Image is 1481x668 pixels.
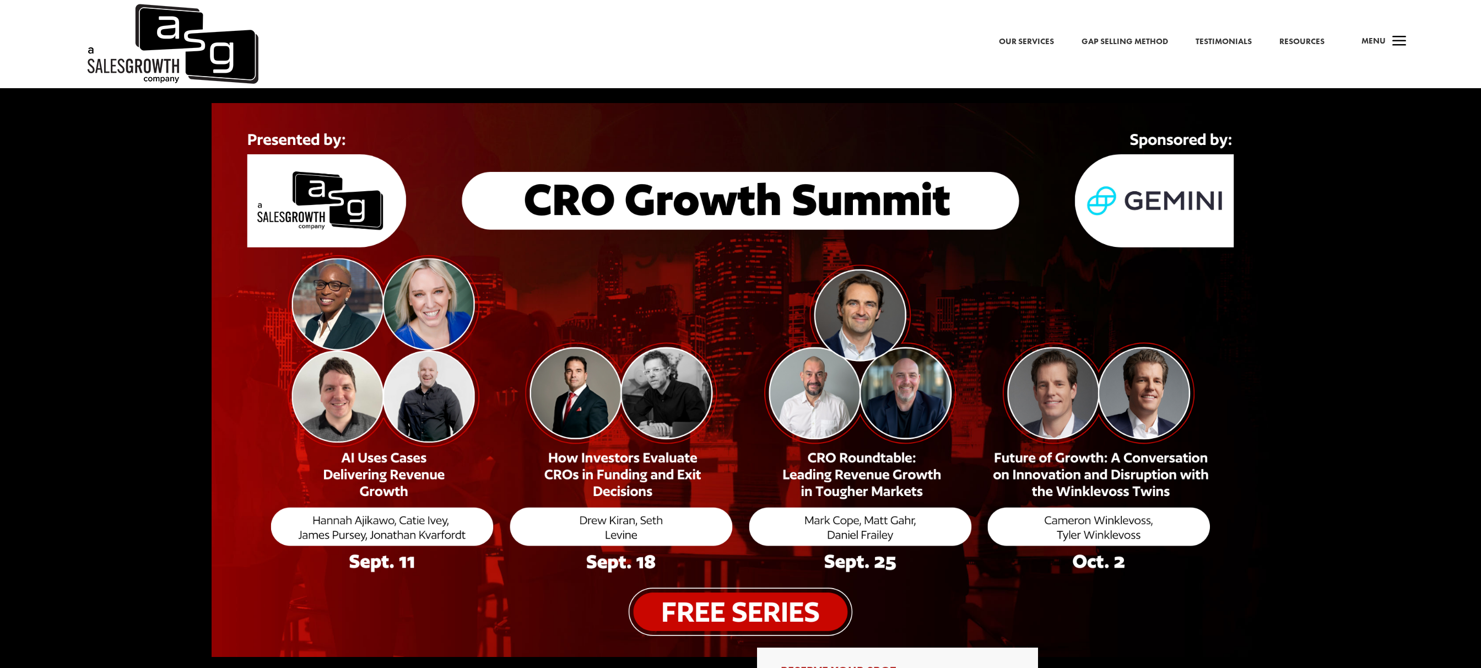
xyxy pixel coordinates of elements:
[1361,35,1386,46] span: Menu
[1388,31,1410,53] span: a
[212,103,1269,657] img: Series Overview
[999,35,1054,49] a: Our Services
[1279,35,1325,49] a: Resources
[1196,35,1252,49] a: Testimonials
[1082,35,1168,49] a: Gap Selling Method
